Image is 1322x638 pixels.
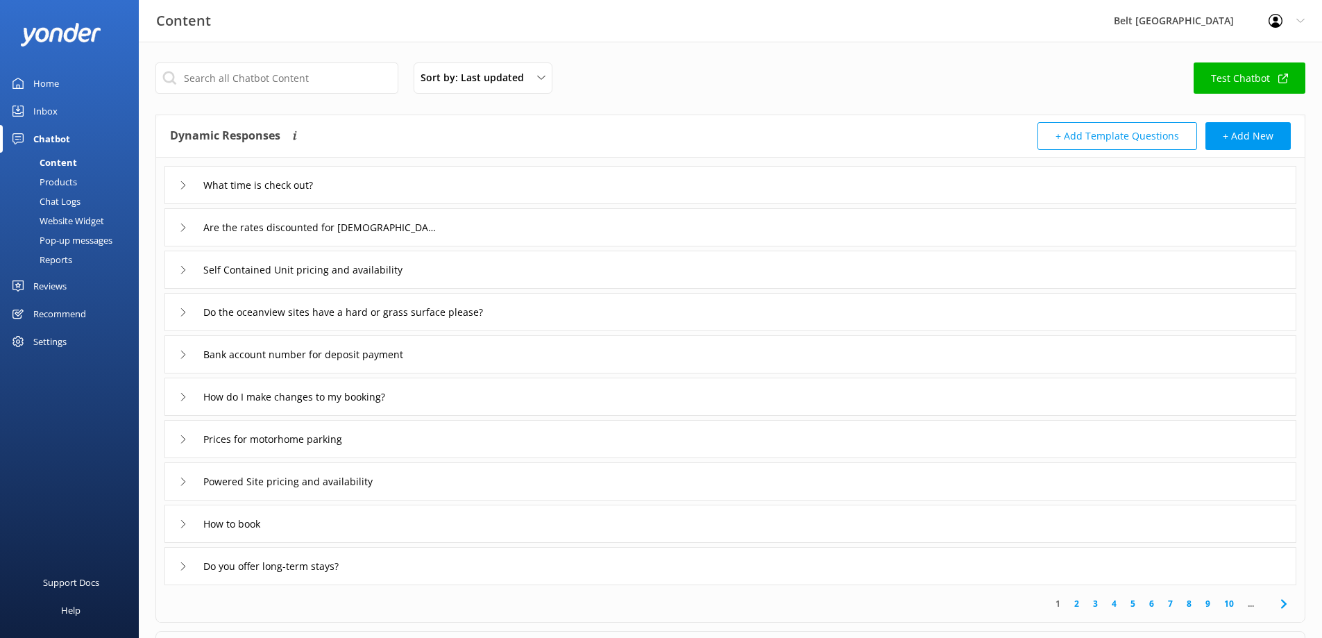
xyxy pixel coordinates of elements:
span: ... [1241,597,1261,610]
div: Inbox [33,97,58,125]
a: 8 [1180,597,1198,610]
span: Sort by: Last updated [421,70,532,85]
a: 2 [1067,597,1086,610]
a: Reports [8,250,139,269]
div: Help [61,596,80,624]
div: Reports [8,250,72,269]
div: Products [8,172,77,192]
a: 3 [1086,597,1105,610]
img: yonder-white-logo.png [21,23,101,46]
div: Support Docs [43,569,99,596]
div: Chatbot [33,125,70,153]
div: Website Widget [8,211,104,230]
a: 4 [1105,597,1124,610]
div: Content [8,153,77,172]
button: + Add Template Questions [1037,122,1197,150]
input: Search all Chatbot Content [155,62,398,94]
a: Test Chatbot [1194,62,1305,94]
a: 1 [1049,597,1067,610]
div: Chat Logs [8,192,80,211]
a: Website Widget [8,211,139,230]
a: 5 [1124,597,1142,610]
div: Settings [33,328,67,355]
a: 7 [1161,597,1180,610]
a: 9 [1198,597,1217,610]
a: 10 [1217,597,1241,610]
a: Products [8,172,139,192]
a: Content [8,153,139,172]
h4: Dynamic Responses [170,122,280,150]
a: 6 [1142,597,1161,610]
h3: Content [156,10,211,32]
button: + Add New [1205,122,1291,150]
div: Home [33,69,59,97]
a: Chat Logs [8,192,139,211]
div: Recommend [33,300,86,328]
div: Reviews [33,272,67,300]
div: Pop-up messages [8,230,112,250]
a: Pop-up messages [8,230,139,250]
